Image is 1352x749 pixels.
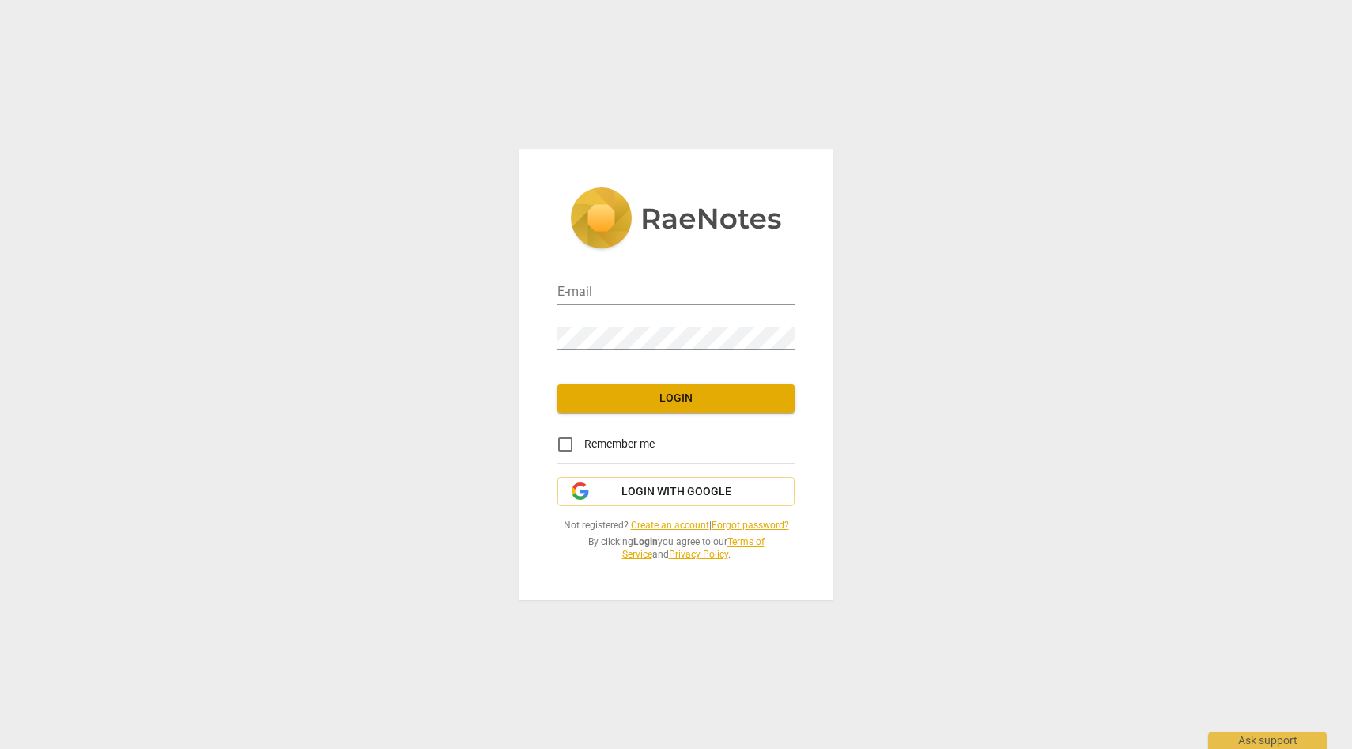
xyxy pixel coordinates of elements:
div: Ask support [1208,732,1327,749]
a: Terms of Service [622,536,765,561]
span: Remember me [584,436,655,452]
span: Not registered? | [557,519,795,532]
b: Login [633,536,658,547]
button: Login with Google [557,477,795,507]
span: Login [570,391,782,407]
span: By clicking you agree to our and . [557,535,795,562]
a: Create an account [631,520,709,531]
button: Login [557,384,795,413]
a: Forgot password? [712,520,789,531]
span: Login with Google [621,484,731,500]
a: Privacy Policy [669,549,728,560]
img: 5ac2273c67554f335776073100b6d88f.svg [570,187,782,252]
